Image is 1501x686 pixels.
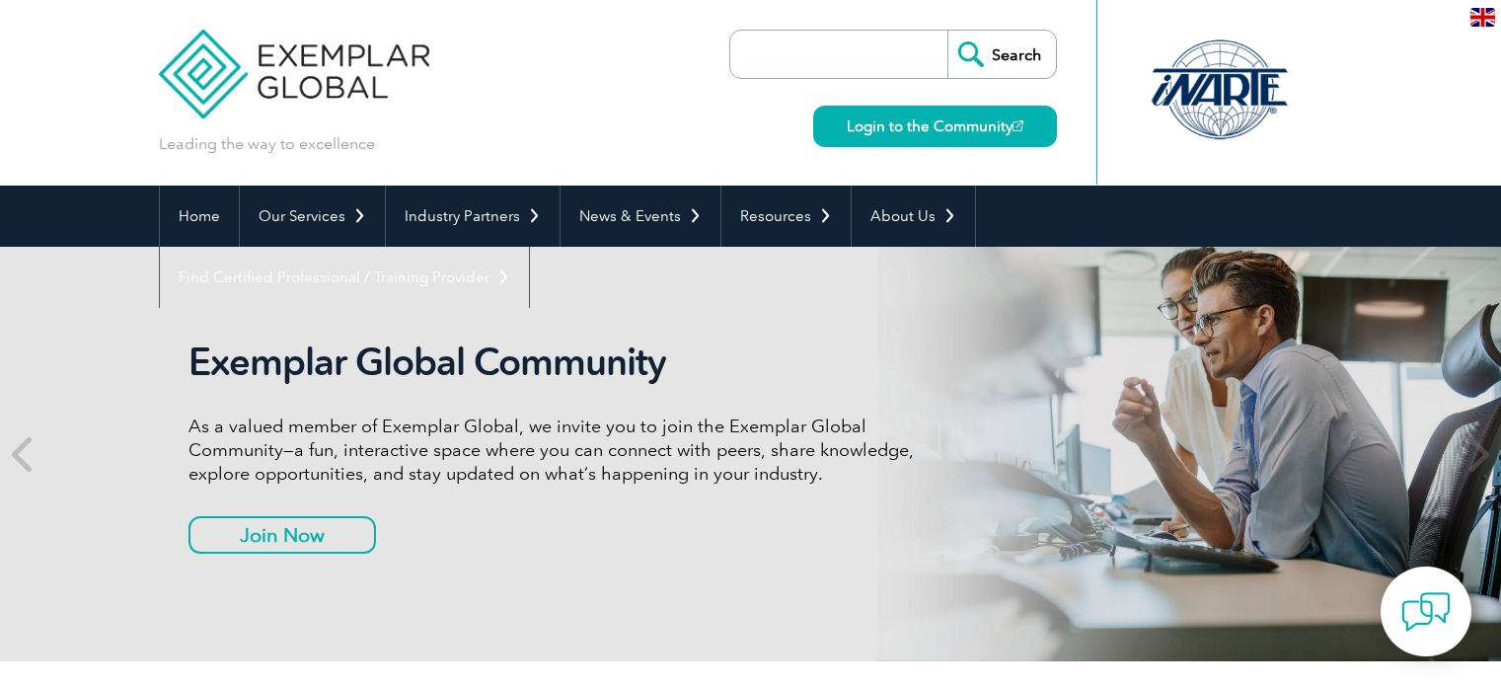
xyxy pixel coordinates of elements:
img: contact-chat.png [1401,587,1451,637]
img: en [1470,8,1495,27]
a: Home [160,186,239,247]
a: Login to the Community [813,106,1057,147]
a: Resources [721,186,851,247]
a: Join Now [188,516,376,554]
p: Leading the way to excellence [159,133,375,155]
h2: Exemplar Global Community [188,340,929,385]
img: open_square.png [1013,120,1023,131]
a: News & Events [561,186,720,247]
input: Search [947,31,1056,78]
a: Find Certified Professional / Training Provider [160,247,529,308]
a: Our Services [240,186,385,247]
p: As a valued member of Exemplar Global, we invite you to join the Exemplar Global Community—a fun,... [188,415,929,486]
a: About Us [852,186,975,247]
a: Industry Partners [386,186,560,247]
